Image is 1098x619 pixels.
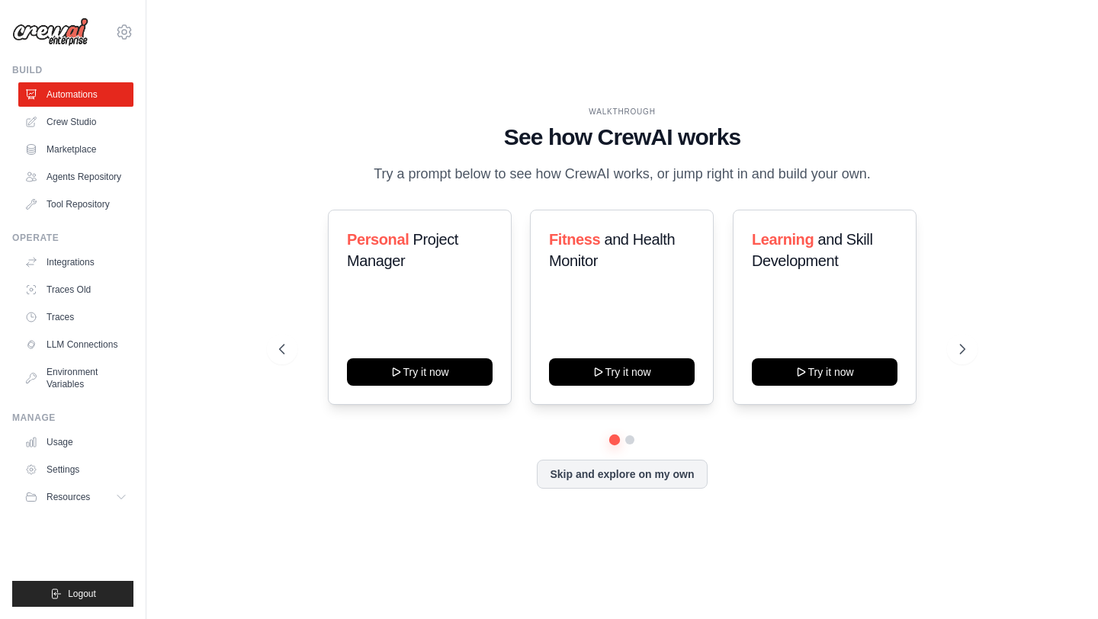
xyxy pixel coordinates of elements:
[18,457,133,482] a: Settings
[12,232,133,244] div: Operate
[18,82,133,107] a: Automations
[18,360,133,396] a: Environment Variables
[752,231,872,269] span: and Skill Development
[752,358,897,386] button: Try it now
[279,106,965,117] div: WALKTHROUGH
[18,165,133,189] a: Agents Repository
[366,163,878,185] p: Try a prompt below to see how CrewAI works, or jump right in and build your own.
[347,358,493,386] button: Try it now
[18,305,133,329] a: Traces
[18,110,133,134] a: Crew Studio
[12,64,133,76] div: Build
[549,358,695,386] button: Try it now
[549,231,600,248] span: Fitness
[12,581,133,607] button: Logout
[18,277,133,302] a: Traces Old
[18,332,133,357] a: LLM Connections
[12,18,88,47] img: Logo
[18,485,133,509] button: Resources
[347,231,409,248] span: Personal
[752,231,814,248] span: Learning
[12,412,133,424] div: Manage
[18,137,133,162] a: Marketplace
[18,192,133,216] a: Tool Repository
[18,430,133,454] a: Usage
[279,123,965,151] h1: See how CrewAI works
[549,231,675,269] span: and Health Monitor
[537,460,707,489] button: Skip and explore on my own
[18,250,133,274] a: Integrations
[47,491,90,503] span: Resources
[68,588,96,600] span: Logout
